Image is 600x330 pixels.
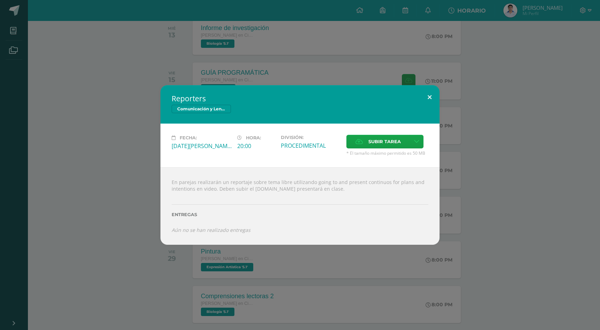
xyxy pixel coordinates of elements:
[180,135,197,140] span: Fecha:
[420,85,440,109] button: Close (Esc)
[172,142,232,150] div: [DATE][PERSON_NAME]
[172,227,250,233] i: Aún no se han realizado entregas
[368,135,401,148] span: Subir tarea
[172,94,428,103] h2: Reporters
[346,150,428,156] span: * El tamaño máximo permitido es 50 MB
[172,212,428,217] label: Entregas
[281,135,341,140] label: División:
[246,135,261,140] span: Hora:
[237,142,275,150] div: 20:00
[172,105,231,113] span: Comunicación y Lenguaje L3, Inglés 5
[281,142,341,149] div: PROCEDIMENTAL
[160,167,440,244] div: En parejas realizarán un reportaje sobre tema libre utilizando going to and present continuos for...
